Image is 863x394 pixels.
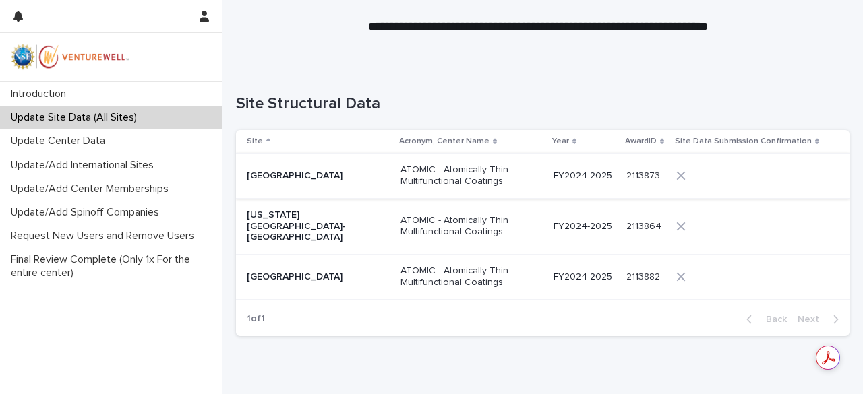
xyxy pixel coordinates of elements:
p: Update/Add Center Memberships [5,183,179,195]
tr: [US_STATE][GEOGRAPHIC_DATA]-[GEOGRAPHIC_DATA]ATOMIC - Atomically Thin Multifunctional CoatingsFY2... [236,198,850,254]
p: Final Review Complete (Only 1x For the entire center) [5,253,222,279]
span: Back [758,315,787,324]
p: [US_STATE][GEOGRAPHIC_DATA]-[GEOGRAPHIC_DATA] [247,209,382,243]
p: Introduction [5,88,77,100]
p: Update Site Data (All Sites) [5,111,148,124]
p: Update Center Data [5,135,116,147]
button: Next [792,313,850,325]
p: FY2024-2025 [554,170,616,182]
p: Site Data Submission Confirmation [675,134,812,149]
span: Next [798,315,827,324]
p: 1 of 1 [236,302,276,335]
p: Acronym, Center Name [399,134,489,149]
p: FY2024-2025 [554,271,616,283]
p: [GEOGRAPHIC_DATA] [247,271,382,283]
p: AwardID [625,134,657,149]
button: Back [736,313,792,325]
p: 2113873 [626,168,663,182]
p: ATOMIC - Atomically Thin Multifunctional Coatings [400,164,535,187]
p: Request New Users and Remove Users [5,230,205,242]
h1: Site Structural Data [236,94,850,114]
p: ATOMIC - Atomically Thin Multifunctional Coatings [400,265,535,288]
p: Update/Add Spinoff Companies [5,206,170,219]
tr: [GEOGRAPHIC_DATA]ATOMIC - Atomically Thin Multifunctional CoatingsFY2024-202521138732113873 [236,154,850,199]
p: Site [247,134,263,149]
img: mWhVGmOKROS2pZaMU8FQ [11,44,129,71]
p: 2113882 [626,269,663,283]
p: 2113864 [626,218,664,232]
tr: [GEOGRAPHIC_DATA]ATOMIC - Atomically Thin Multifunctional CoatingsFY2024-202521138822113882 [236,255,850,300]
p: Update/Add International Sites [5,159,165,172]
p: [GEOGRAPHIC_DATA] [247,170,382,182]
p: ATOMIC - Atomically Thin Multifunctional Coatings [400,215,535,238]
p: Year [552,134,569,149]
p: FY2024-2025 [554,221,616,232]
